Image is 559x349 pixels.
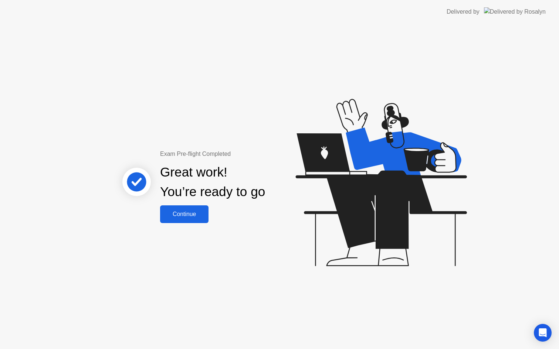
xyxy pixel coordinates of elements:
[160,205,209,223] button: Continue
[534,324,552,342] div: Open Intercom Messenger
[162,211,206,218] div: Continue
[447,7,480,16] div: Delivered by
[484,7,546,16] img: Delivered by Rosalyn
[160,150,313,158] div: Exam Pre-flight Completed
[160,162,265,202] div: Great work! You’re ready to go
